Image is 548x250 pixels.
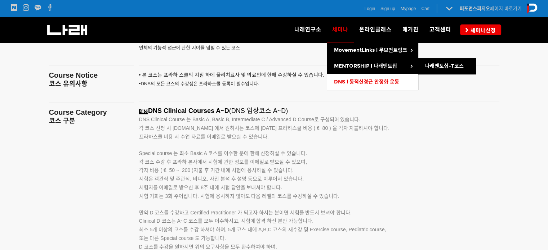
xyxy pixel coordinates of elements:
[294,26,321,33] span: 나래연구소
[49,80,88,87] span: 코스 유의사항
[139,134,269,140] span: 프라하스쿨 비용 시 수업 자료를 이메일로 받으실 수 있습니다.
[139,117,361,122] span: DNS Clinical Course 는 Basic A, Basic B, Intermediate C / Advanced D Course로 구성되어 있습니다.
[139,159,307,165] span: 각 코스 수강 후 프라하 본사에서 시험에 관한 정보를 이메일로 받으실 수 있으며,
[139,210,352,215] span: 만약 D 코스를 수강하고 Certified Practitioner 가 되고자 하시는 분이면 시험을 반드시 보셔야 합니다.
[397,17,424,42] a: 매거진
[139,176,304,182] span: 시험은 객관식 및 주관식, 비디오, 사진 분석 후 설명 등으로 이루어져 있습니다.
[139,185,282,190] span: 시험지를 이메일로 받으신 후 8주 내에 시험 답안을 보내셔야 합니다.
[140,109,148,114] strong: 예정
[334,79,399,85] span: DNS l 동적신경근 안정화 운동
[139,193,339,199] span: 시험 기회는 3회 주어집니다. 시험에 응시하지 않아도 다음 레벨의 코스를 수강하실 수 있습니다.
[424,17,456,42] a: 고객센터
[292,72,324,78] span: 실 수 있습니다.
[460,24,501,35] a: 세미나신청
[334,63,397,69] span: MENTORSHIP l 나래멘토십
[365,5,375,12] a: Login
[49,108,107,116] span: Course Category
[49,71,98,79] span: Course Notice
[139,71,481,96] p: DNS의 모든 코스의 수강생은 프라하스쿨 등록이 필수입니다.
[332,24,348,35] span: 세미나
[139,227,386,232] span: 최소 5개 이상의 코스를 수강 하셔야 하며, 5개 코스 내에 A,B,C 코스의 재수강 및 Exercise course, Pediatric course,
[402,26,419,33] span: 매거진
[327,58,418,74] a: MENTORSHIP l 나래멘토십
[139,125,390,131] span: 각 코스 신청 시 [DOMAIN_NAME] 에서 원하시는 코스에 [DATE] 프라하스쿨 비용 ( € 80 ) 을 각자 지불하셔야 합니다.
[401,5,416,12] a: Mypage
[354,17,397,42] a: 온라인클래스
[148,107,229,114] span: DNS Clinical Courses A~D
[425,63,464,69] span: 나래멘토십-T코스
[139,150,307,156] span: Special course 는 최소 Basic A 코스를 이수한 분에 한해 신청하실 수 있습니다.
[460,6,522,11] a: 퍼포먼스피지오페이지 바로가기
[334,47,407,53] span: MovementLinks l 무브먼트링크
[327,17,354,42] a: 세미나
[139,72,292,78] span: • 본 코스는 프라하 스쿨의 지침 하에 물리치료사 및 의료인에 한해 수강하
[380,5,395,12] a: Sign up
[359,26,392,33] span: 온라인클래스
[289,17,327,42] a: 나래연구소
[139,44,481,52] p: 인체의 기능적 접근에 관한 시야를 넓힐 수 있는 코스
[421,5,429,12] a: Cart
[468,27,496,34] span: 세미나신청
[139,167,294,173] span: 각자 비용 ( € 50 ~ 200 )지불 후 기간 내에 시험에 응시하실 수 있습니다.
[418,58,476,74] a: 나래멘토십-T코스
[327,74,418,90] a: DNS l 동적신경근 안정화 운동
[429,26,451,33] span: 고객센터
[229,107,288,114] span: (DNS 임상코스 A~D)
[139,235,226,241] span: 또는 다른 Special course 도 가능합니다.
[327,42,418,58] a: MovementLinks l 무브먼트링크
[460,6,490,11] strong: 퍼포먼스피지오
[139,244,277,250] span: D 코스를 수강을 원하시면 위의 요구사항을 모두 완수하여야 하며,
[139,81,141,86] span: •
[49,117,75,124] span: 코스 구분
[139,218,313,224] span: Clinical D 코스는 A~C 코스를 모두 이수하시고, 시험에 합격 하신 분만 가능합니다.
